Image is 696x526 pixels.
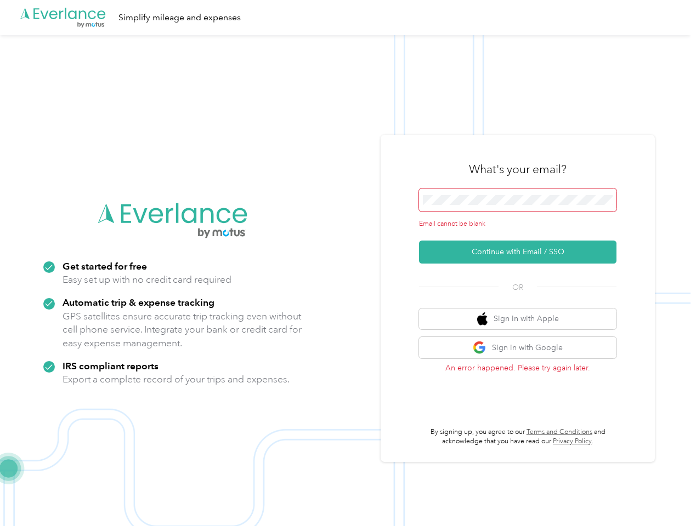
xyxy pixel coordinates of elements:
[419,427,616,447] p: By signing up, you agree to our and acknowledge that you have read our .
[553,437,592,445] a: Privacy Policy
[419,337,616,358] button: google logoSign in with Google
[473,341,486,355] img: google logo
[499,282,537,293] span: OR
[527,428,592,436] a: Terms and Conditions
[419,362,616,374] p: An error happened. Please try again later.
[477,312,488,326] img: apple logo
[63,373,290,386] p: Export a complete record of your trips and expenses.
[63,310,302,350] p: GPS satellites ensure accurate trip tracking even without cell phone service. Integrate your bank...
[63,273,231,287] p: Easy set up with no credit card required
[419,308,616,330] button: apple logoSign in with Apple
[63,360,159,371] strong: IRS compliant reports
[63,296,214,308] strong: Automatic trip & expense tracking
[118,11,241,25] div: Simplify mileage and expenses
[419,219,616,229] div: Email cannot be blank
[469,162,567,177] h3: What's your email?
[63,260,147,272] strong: Get started for free
[419,241,616,264] button: Continue with Email / SSO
